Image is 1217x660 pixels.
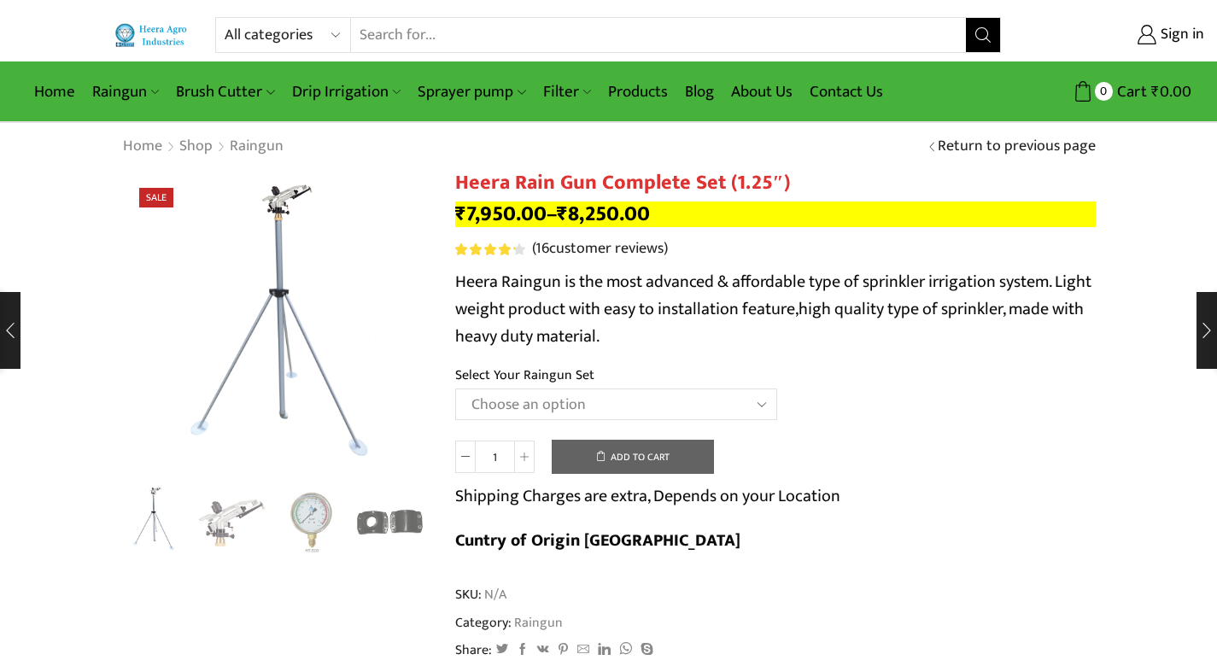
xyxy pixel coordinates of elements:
[455,640,492,660] span: Share:
[552,440,714,474] button: Add to cart
[351,18,967,52] input: Search for...
[532,238,668,260] a: (16customer reviews)
[118,487,189,555] li: 1 / 5
[167,72,283,112] a: Brush Cutter
[276,487,347,555] li: 3 / 5
[1156,24,1204,46] span: Sign in
[178,136,214,158] a: Shop
[84,72,167,112] a: Raingun
[557,196,650,231] bdi: 8,250.00
[455,526,740,555] b: Cuntry of Origin [GEOGRAPHIC_DATA]
[26,72,84,112] a: Home
[122,136,284,158] nav: Breadcrumb
[139,188,173,207] span: Sale
[276,487,347,558] img: Raingun Pressure Meter
[196,487,267,558] a: Heera Rain Gun 1.25″
[938,136,1096,158] a: Return to previous page
[455,482,840,510] p: Shipping Charges are extra, Depends on your Location
[801,72,892,112] a: Contact Us
[455,196,547,231] bdi: 7,950.00
[122,136,163,158] a: Home
[118,484,189,555] img: Heera Rain Gun Complete Set
[512,611,563,634] a: Raingun
[1018,76,1191,108] a: 0 Cart ₹0.00
[1113,80,1147,103] span: Cart
[229,136,284,158] a: Raingun
[535,72,600,112] a: Filter
[1027,20,1204,50] a: Sign in
[1151,79,1160,105] span: ₹
[455,268,1096,350] p: Heera Raingun is the most advanced & affordable type of sprinkler irrigation system. Light weight...
[557,196,568,231] span: ₹
[1151,79,1191,105] bdi: 0.00
[455,171,1096,196] h1: Heera Rain Gun Complete Set (1.25″)
[723,72,801,112] a: About Us
[122,171,430,478] img: Heera Rain Gun Complete Set
[482,585,506,605] span: N/A
[600,72,676,112] a: Products
[455,196,466,231] span: ₹
[476,441,514,473] input: Product quantity
[196,487,267,558] img: Heera Rain Gun 1.25"
[455,202,1096,227] p: –
[1095,82,1113,100] span: 0
[455,243,528,255] span: 16
[196,487,267,555] li: 2 / 5
[455,365,594,385] label: Select Your Raingun Set
[354,487,425,555] li: 4 / 5
[535,236,549,261] span: 16
[455,585,1096,605] span: SKU:
[455,243,516,255] span: Rated out of 5 based on customer ratings
[966,18,1000,52] button: Search button
[122,171,430,478] div: 1 / 5
[354,487,425,558] img: Raingun Service Saddle
[409,72,534,112] a: Sprayer pump
[284,72,409,112] a: Drip Irrigation
[455,613,563,633] span: Category:
[455,243,524,255] div: Rated 4.38 out of 5
[676,72,723,112] a: Blog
